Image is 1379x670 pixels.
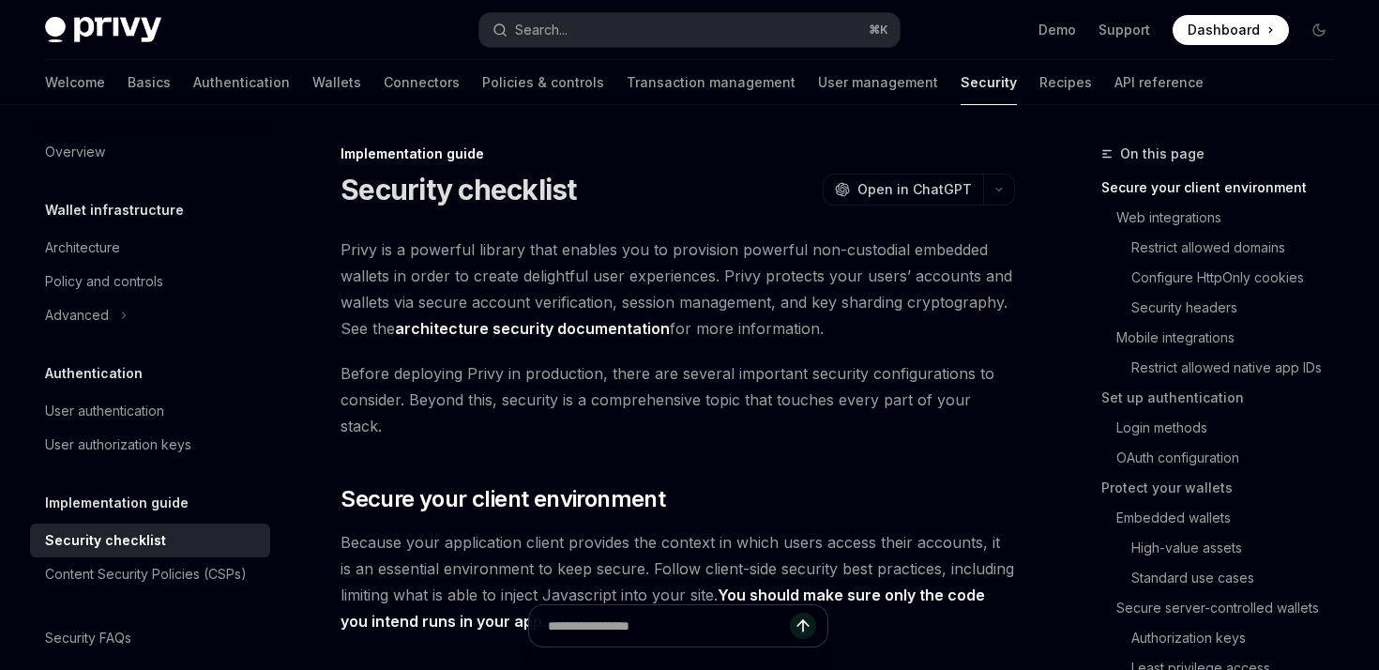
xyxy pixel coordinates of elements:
[627,60,796,105] a: Transaction management
[30,135,270,169] a: Overview
[515,19,568,41] div: Search...
[45,627,131,649] div: Security FAQs
[1101,173,1349,203] a: Secure your client environment
[341,236,1015,342] span: Privy is a powerful library that enables you to provision powerful non-custodial embedded wallets...
[1101,323,1349,353] a: Mobile integrations
[30,394,270,428] a: User authentication
[45,236,120,259] div: Architecture
[1304,15,1334,45] button: Toggle dark mode
[395,319,670,339] a: architecture security documentation
[1101,203,1349,233] a: Web integrations
[30,524,270,557] a: Security checklist
[1188,21,1260,39] span: Dashboard
[341,173,577,206] h1: Security checklist
[790,613,816,639] button: Send message
[341,145,1015,163] div: Implementation guide
[1101,413,1349,443] a: Login methods
[1038,21,1076,39] a: Demo
[45,60,105,105] a: Welcome
[479,13,899,47] button: Open search
[30,621,270,655] a: Security FAQs
[823,174,983,206] button: Open in ChatGPT
[45,17,161,43] img: dark logo
[341,360,1015,439] span: Before deploying Privy in production, there are several important security configurations to cons...
[30,231,270,265] a: Architecture
[869,23,888,38] span: ⌘ K
[1099,21,1150,39] a: Support
[30,428,270,462] a: User authorization keys
[548,605,790,647] input: Ask a question...
[1101,263,1349,293] a: Configure HttpOnly cookies
[1101,353,1349,383] a: Restrict allowed native app IDs
[857,180,972,199] span: Open in ChatGPT
[1101,563,1349,593] a: Standard use cases
[45,270,163,293] div: Policy and controls
[30,557,270,591] a: Content Security Policies (CSPs)
[1114,60,1204,105] a: API reference
[1173,15,1289,45] a: Dashboard
[45,141,105,163] div: Overview
[1120,143,1205,165] span: On this page
[1101,503,1349,533] a: Embedded wallets
[45,434,191,456] div: User authorization keys
[341,484,665,514] span: Secure your client environment
[1101,593,1349,623] a: Secure server-controlled wallets
[1101,533,1349,563] a: High-value assets
[128,60,171,105] a: Basics
[193,60,290,105] a: Authentication
[1101,383,1349,413] a: Set up authentication
[45,199,184,221] h5: Wallet infrastructure
[1101,443,1349,473] a: OAuth configuration
[1039,60,1092,105] a: Recipes
[482,60,604,105] a: Policies & controls
[45,362,143,385] h5: Authentication
[45,304,109,327] div: Advanced
[341,529,1015,634] span: Because your application client provides the context in which users access their accounts, it is ...
[961,60,1017,105] a: Security
[45,492,189,514] h5: Implementation guide
[45,563,247,586] div: Content Security Policies (CSPs)
[45,529,166,552] div: Security checklist
[45,400,164,422] div: User authentication
[1101,233,1349,263] a: Restrict allowed domains
[30,298,270,332] button: Toggle Advanced section
[818,60,938,105] a: User management
[1101,473,1349,503] a: Protect your wallets
[1101,623,1349,653] a: Authorization keys
[384,60,460,105] a: Connectors
[312,60,361,105] a: Wallets
[30,265,270,298] a: Policy and controls
[1101,293,1349,323] a: Security headers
